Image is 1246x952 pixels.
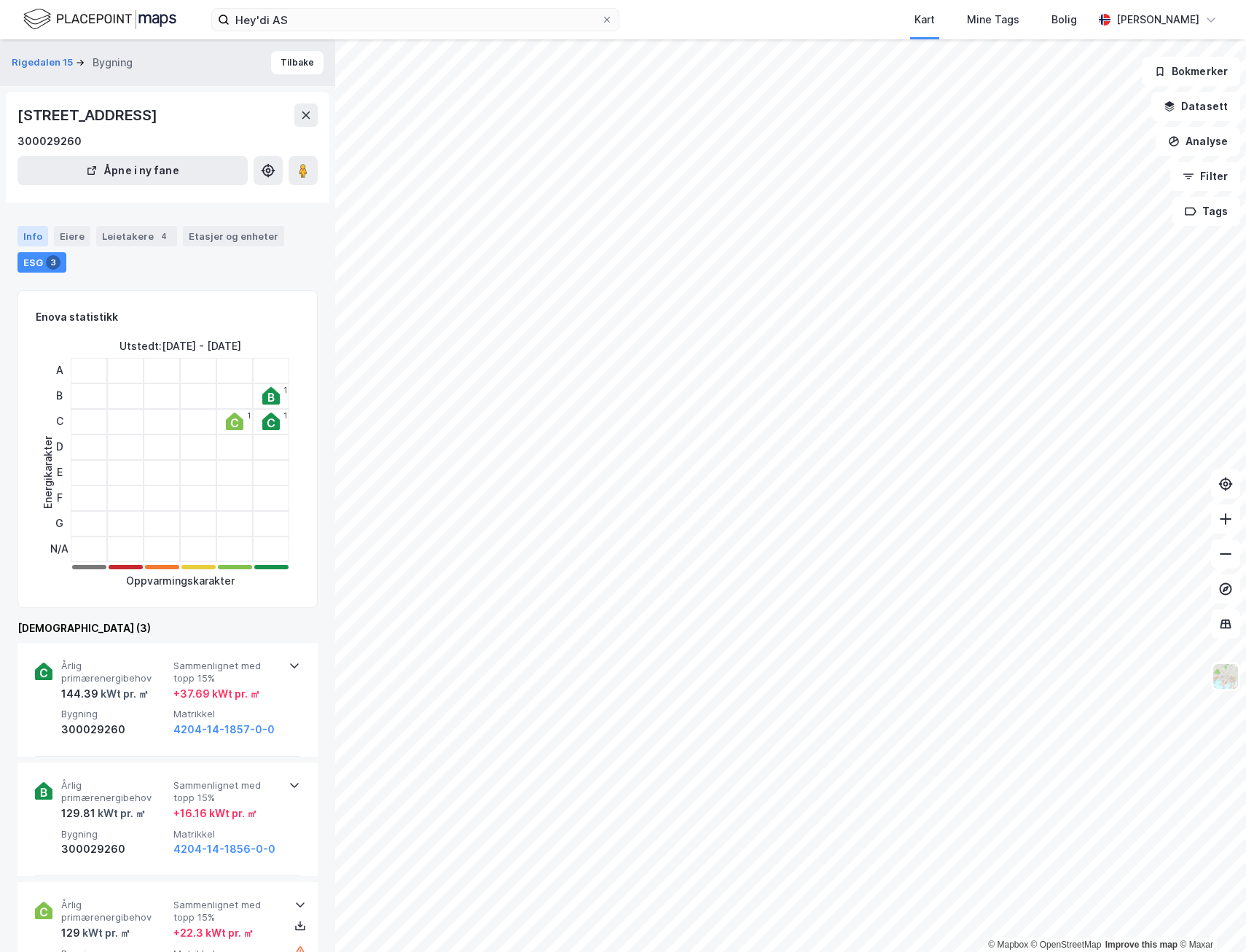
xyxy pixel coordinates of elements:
span: Bygning [61,828,168,840]
div: B [50,383,68,409]
button: Tags [1172,197,1240,226]
div: + 22.3 kWt pr. ㎡ [173,924,254,942]
div: D [50,434,68,460]
div: kWt pr. ㎡ [95,805,146,822]
a: Improve this map [1105,940,1178,950]
img: Z [1212,663,1239,690]
div: F [50,485,68,511]
div: kWt pr. ㎡ [80,924,130,942]
div: Eiere [54,226,90,246]
div: 4 [157,229,171,243]
div: 129.81 [61,805,146,822]
div: 129 [61,924,130,942]
div: + 16.16 kWt pr. ㎡ [173,805,257,822]
button: 4204-14-1857-0-0 [173,721,275,738]
div: 300029260 [61,840,168,858]
a: OpenStreetMap [1031,940,1102,950]
div: E [50,460,68,485]
div: C [50,409,68,434]
button: 4204-14-1856-0-0 [173,840,275,858]
div: Enova statistikk [36,308,118,326]
div: N/A [50,537,68,562]
span: Sammenlignet med topp 15% [173,660,280,685]
button: Filter [1170,162,1240,191]
span: Matrikkel [173,828,280,840]
img: logo.f888ab2527a4732fd821a326f86c7f29.svg [23,7,176,32]
span: Årlig primærenergibehov [61,660,168,685]
button: Rigedalen 15 [12,55,76,70]
div: kWt pr. ㎡ [98,685,149,703]
button: Åpne i ny fane [17,156,248,185]
div: 1 [283,386,287,394]
div: [DEMOGRAPHIC_DATA] (3) [17,620,318,637]
div: Utstedt : [DATE] - [DATE] [119,338,241,355]
div: + 37.69 kWt pr. ㎡ [173,685,260,703]
div: ESG [17,252,66,273]
button: Analyse [1156,127,1240,156]
div: Leietakere [96,226,177,246]
div: Energikarakter [39,436,57,509]
div: 1 [247,411,251,420]
div: Info [17,226,48,246]
div: 3 [46,255,60,270]
div: 144.39 [61,685,149,703]
div: G [50,511,68,537]
div: Etasjer og enheter [189,230,278,243]
div: 300029260 [61,721,168,738]
div: Mine Tags [967,11,1019,28]
div: Oppvarmingskarakter [126,572,235,590]
span: Årlig primærenergibehov [61,899,168,924]
div: [PERSON_NAME] [1116,11,1199,28]
button: Tilbake [271,51,324,74]
div: Kart [914,11,935,28]
div: 300029260 [17,133,82,150]
iframe: Chat Widget [1173,882,1246,952]
div: 1 [283,411,287,420]
div: Bolig [1051,11,1077,28]
span: Bygning [61,708,168,720]
a: Mapbox [988,940,1028,950]
input: Søk på adresse, matrikkel, gårdeiere, leietakere eller personer [230,9,601,31]
button: Bokmerker [1142,57,1240,86]
span: Årlig primærenergibehov [61,779,168,805]
div: A [50,358,68,383]
div: Bygning [93,54,133,71]
div: [STREET_ADDRESS] [17,104,160,127]
span: Sammenlignet med topp 15% [173,779,280,805]
span: Matrikkel [173,708,280,720]
button: Datasett [1151,92,1240,121]
span: Sammenlignet med topp 15% [173,899,280,924]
